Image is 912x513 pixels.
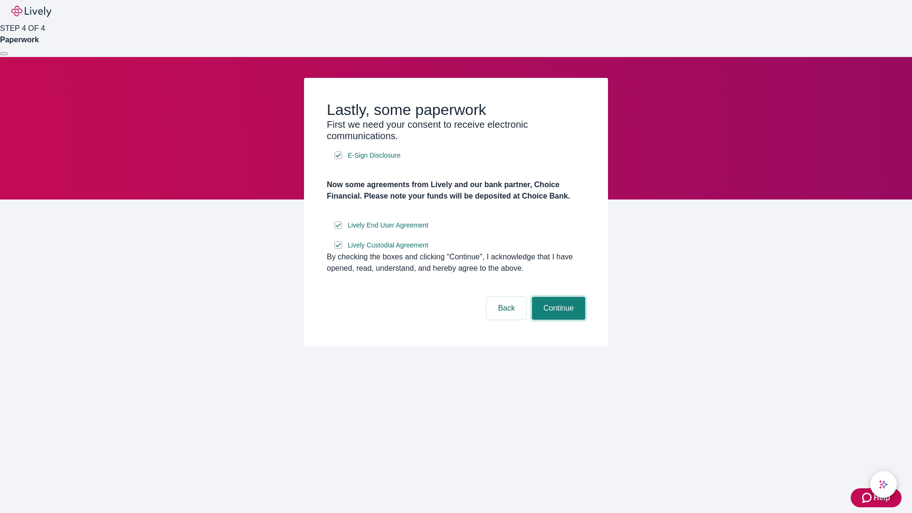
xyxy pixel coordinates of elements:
[870,471,897,498] button: chat
[11,6,51,17] img: Lively
[851,488,902,507] button: Zendesk support iconHelp
[327,179,585,202] h4: Now some agreements from Lively and our bank partner, Choice Financial. Please note your funds wi...
[346,219,430,231] a: e-sign disclosure document
[348,151,400,161] span: E-Sign Disclosure
[348,240,428,250] span: Lively Custodial Agreement
[486,297,526,320] button: Back
[327,101,585,119] h2: Lastly, some paperwork
[874,492,890,503] span: Help
[346,239,430,251] a: e-sign disclosure document
[532,297,585,320] button: Continue
[862,492,874,503] svg: Zendesk support icon
[879,480,888,489] svg: Lively AI Assistant
[348,220,428,230] span: Lively End User Agreement
[327,251,585,274] div: By checking the boxes and clicking “Continue", I acknowledge that I have opened, read, understand...
[346,150,402,161] a: e-sign disclosure document
[327,119,585,142] h3: First we need your consent to receive electronic communications.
